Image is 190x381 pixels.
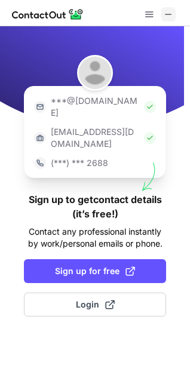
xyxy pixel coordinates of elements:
[76,299,115,311] span: Login
[12,7,84,21] img: ContactOut v5.3.10
[144,132,156,144] img: Check Icon
[24,226,166,250] p: Contact any professional instantly by work/personal emails or phone.
[51,126,139,150] p: [EMAIL_ADDRESS][DOMAIN_NAME]
[34,132,46,144] img: https://contactout.com/extension/app/static/media/login-work-icon.638a5007170bc45168077fde17b29a1...
[51,95,139,119] p: ***@[DOMAIN_NAME]
[144,101,156,113] img: Check Icon
[34,157,46,169] img: https://contactout.com/extension/app/static/media/login-phone-icon.bacfcb865e29de816d437549d7f4cb...
[24,293,166,317] button: Login
[34,101,46,113] img: https://contactout.com/extension/app/static/media/login-email-icon.f64bce713bb5cd1896fef81aa7b14a...
[24,259,166,283] button: Sign up for free
[55,265,135,277] span: Sign up for free
[24,192,166,221] h1: Sign up to get contact details (it’s free!)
